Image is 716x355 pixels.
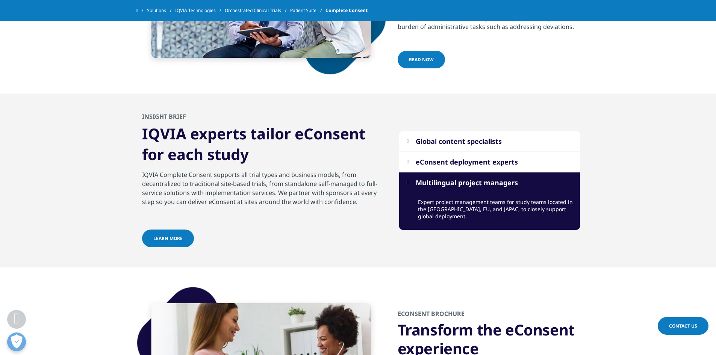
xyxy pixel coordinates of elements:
[142,112,186,123] h2: Insight brief
[399,131,580,151] button: Global content specialists
[290,4,325,17] a: Patient Suite
[399,172,580,193] button: Multilingual project managers
[416,137,502,146] div: Global content specialists
[398,310,580,320] h2: ECONSENT BROCHURE
[142,230,194,247] a: learn more
[416,178,518,187] div: Multilingual project managers
[416,157,518,166] div: eConsent deployment experts
[142,123,382,170] h3: IQVIA experts tailor eConsent for each study
[409,56,434,63] span: read now
[142,171,377,206] span: IQVIA Complete Consent supports all trial types and business models, from decentralized to tradit...
[7,332,26,351] button: Open Preferences
[225,4,290,17] a: Orchestrated Clinical Trials
[399,152,580,172] button: eConsent deployment experts
[175,4,225,17] a: IQVIA Technologies
[147,4,175,17] a: Solutions
[398,51,445,68] a: read now
[153,235,183,242] span: learn more
[418,198,574,224] p: Expert project management teams for study teams located in the [GEOGRAPHIC_DATA], EU, and JAPAC, ...
[658,317,708,335] a: Contact Us
[669,323,697,329] span: Contact Us
[325,4,368,17] span: Complete Consent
